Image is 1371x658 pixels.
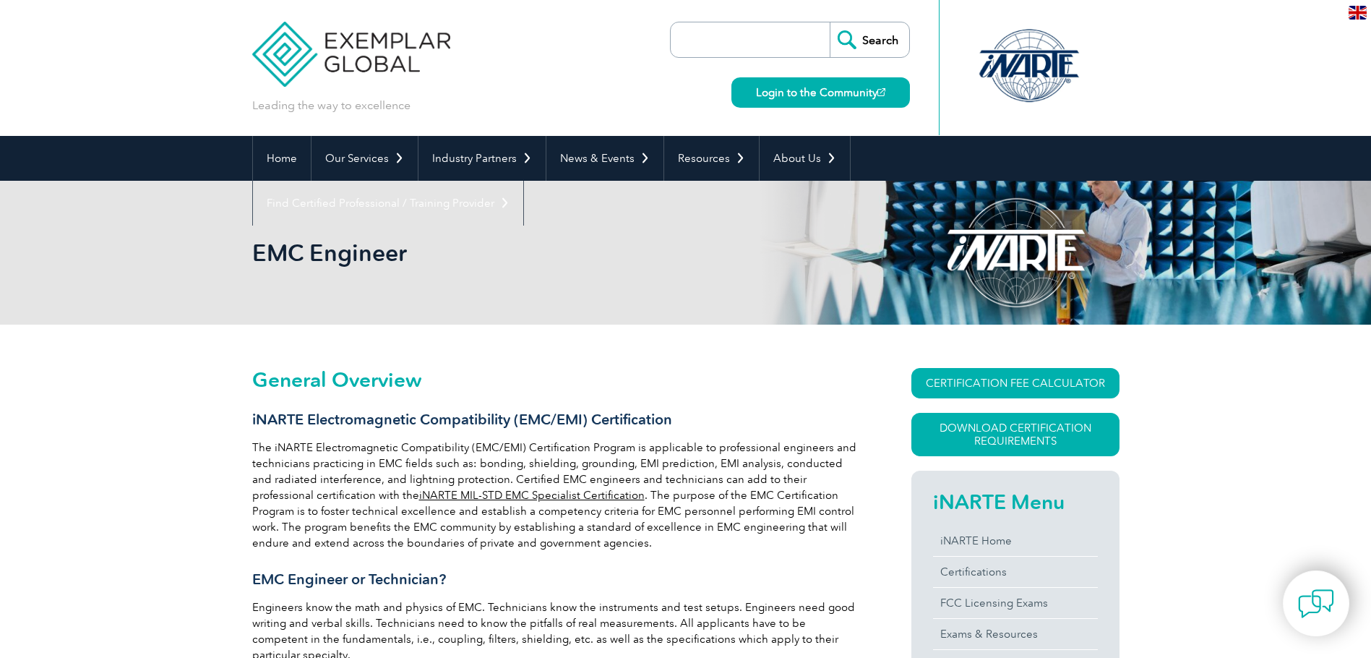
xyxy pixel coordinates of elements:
a: Industry Partners [418,136,546,181]
a: Exams & Resources [933,619,1098,649]
a: Our Services [311,136,418,181]
h3: EMC Engineer or Technician? [252,571,859,589]
input: Search [830,22,909,57]
a: Certifications [933,557,1098,587]
a: Resources [664,136,759,181]
a: iNARTE Home [933,526,1098,556]
a: Login to the Community [731,77,910,108]
a: CERTIFICATION FEE CALCULATOR [911,368,1119,398]
p: The iNARTE Electromagnetic Compatibility (EMC/EMI) Certification Program is applicable to profess... [252,440,859,551]
h2: General Overview [252,368,859,391]
img: open_square.png [877,88,885,96]
h2: iNARTE Menu [933,490,1098,513]
a: About Us [760,136,850,181]
h3: iNARTE Electromagnetic Compatibility (EMC/EMI) Certification [252,411,859,429]
h1: EMC Engineer [252,239,807,267]
a: Home [253,136,311,181]
a: Find Certified Professional / Training Provider [253,181,523,226]
a: iNARTE MIL-STD EMC Specialist Certification [419,489,645,502]
img: en [1349,6,1367,20]
img: contact-chat.png [1298,586,1334,622]
a: News & Events [546,136,663,181]
a: Download Certification Requirements [911,413,1119,456]
a: FCC Licensing Exams [933,588,1098,618]
p: Leading the way to excellence [252,98,411,114]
